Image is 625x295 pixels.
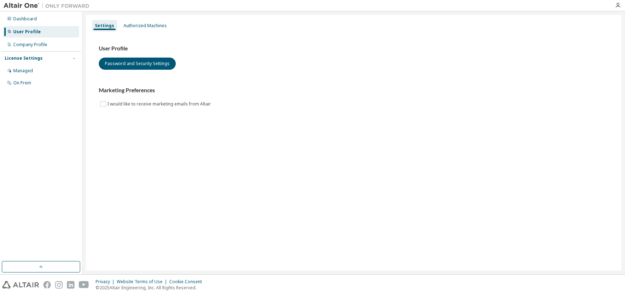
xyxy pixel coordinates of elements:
[2,281,39,289] img: altair_logo.svg
[13,29,41,35] div: User Profile
[5,55,43,61] div: License Settings
[13,42,47,48] div: Company Profile
[13,68,33,74] div: Managed
[99,58,176,70] button: Password and Security Settings
[43,281,51,289] img: facebook.svg
[169,279,206,285] div: Cookie Consent
[13,16,37,22] div: Dashboard
[79,281,89,289] img: youtube.svg
[123,23,167,29] div: Authorized Machines
[99,45,609,52] h3: User Profile
[107,100,212,108] label: I would like to receive marketing emails from Altair
[117,279,169,285] div: Website Terms of Use
[4,2,93,9] img: Altair One
[99,87,609,94] h3: Marketing Preferences
[13,80,31,86] div: On Prem
[55,281,63,289] img: instagram.svg
[96,279,117,285] div: Privacy
[96,285,206,291] p: © 2025 Altair Engineering, Inc. All Rights Reserved.
[95,23,114,29] div: Settings
[67,281,74,289] img: linkedin.svg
